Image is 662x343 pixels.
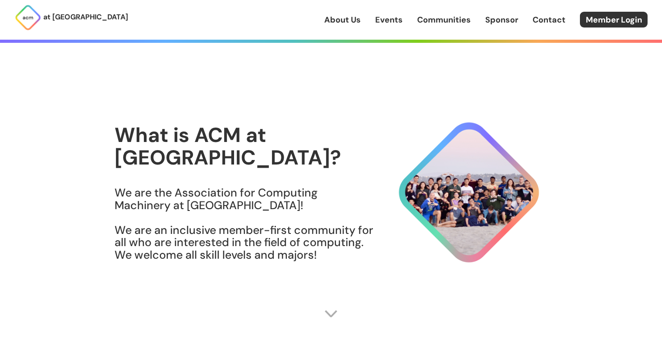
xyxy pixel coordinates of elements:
p: at [GEOGRAPHIC_DATA] [43,11,128,23]
img: About Hero Image [374,114,547,271]
a: Contact [533,14,565,26]
img: ACM Logo [14,4,41,31]
a: Member Login [580,12,648,27]
a: Events [375,14,403,26]
a: About Us [324,14,361,26]
h1: What is ACM at [GEOGRAPHIC_DATA]? [115,124,374,169]
a: Communities [417,14,471,26]
img: Scroll Arrow [324,307,338,320]
a: at [GEOGRAPHIC_DATA] [14,4,128,31]
a: Sponsor [485,14,518,26]
h3: We are the Association for Computing Machinery at [GEOGRAPHIC_DATA]! We are an inclusive member-f... [115,187,374,261]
